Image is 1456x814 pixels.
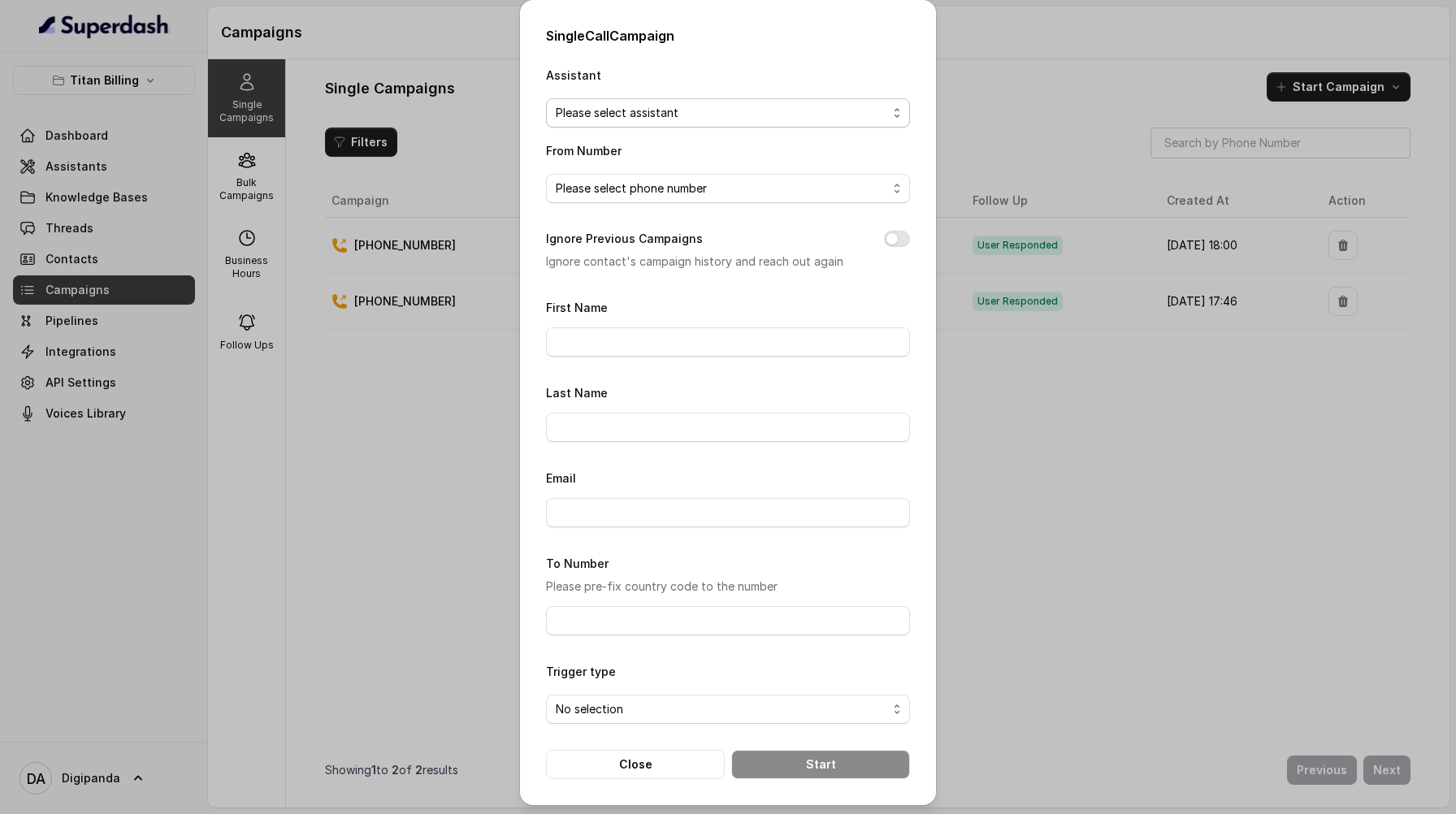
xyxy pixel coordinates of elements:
button: Please select phone number [546,174,910,203]
button: No selection [546,695,910,724]
p: Please pre-fix country code to the number [546,577,910,596]
button: Close [546,750,725,779]
label: Last Name [546,386,608,400]
p: Ignore contact's campaign history and reach out again [546,252,858,271]
span: Please select assistant [556,103,887,123]
label: Assistant [546,68,601,82]
button: Please select assistant [546,98,910,128]
label: From Number [546,144,622,158]
label: Trigger type [546,665,616,678]
span: No selection [556,699,887,719]
label: Ignore Previous Campaigns [546,229,703,249]
h2: Single Call Campaign [546,26,910,45]
button: Start [731,750,910,779]
label: Email [546,471,576,485]
span: Please select phone number [556,179,887,198]
label: To Number [546,556,609,570]
label: First Name [546,301,608,314]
